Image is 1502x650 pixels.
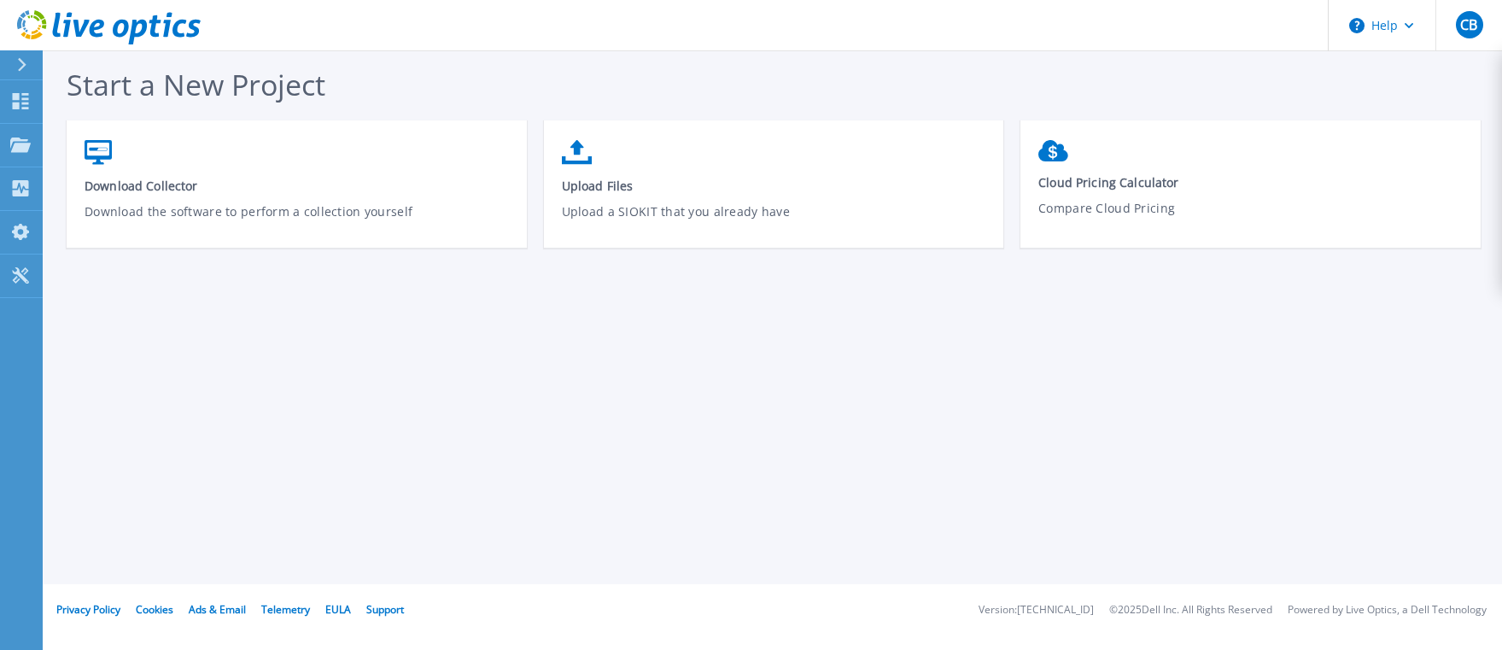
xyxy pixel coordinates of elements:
span: Cloud Pricing Calculator [1038,174,1464,190]
p: Download the software to perform a collection yourself [85,202,510,242]
a: Support [366,602,404,617]
span: CB [1460,18,1477,32]
span: Download Collector [85,178,510,194]
span: Upload Files [562,178,987,194]
a: Telemetry [261,602,310,617]
span: Start a New Project [67,65,325,104]
a: Privacy Policy [56,602,120,617]
a: Ads & Email [189,602,246,617]
li: Version: [TECHNICAL_ID] [979,605,1094,616]
li: Powered by Live Optics, a Dell Technology [1288,605,1487,616]
a: Cloud Pricing CalculatorCompare Cloud Pricing [1020,132,1481,251]
li: © 2025 Dell Inc. All Rights Reserved [1109,605,1272,616]
a: Download CollectorDownload the software to perform a collection yourself [67,132,527,254]
a: EULA [325,602,351,617]
a: Cookies [136,602,173,617]
a: Upload FilesUpload a SIOKIT that you already have [544,132,1004,254]
p: Upload a SIOKIT that you already have [562,202,987,242]
p: Compare Cloud Pricing [1038,199,1464,238]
